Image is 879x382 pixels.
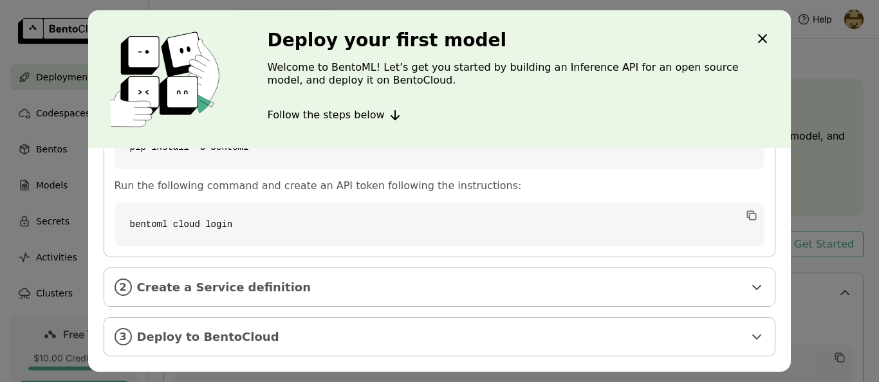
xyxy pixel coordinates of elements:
[104,268,775,306] div: 2Create a Service definition
[115,179,765,192] p: Run the following command and create an API token following the instructions:
[268,61,776,87] p: Welcome to BentoML! Let’s get you started by building an Inference API for an open source model, ...
[115,328,132,345] i: 3
[268,109,385,122] span: Follow the steps below
[104,318,775,356] div: 3Deploy to BentoCloud
[137,280,745,295] span: Create a Service definition
[137,330,745,344] span: Deploy to BentoCloud
[115,203,765,246] code: bentoml cloud login
[98,31,237,127] img: cover onboarding
[755,31,770,49] div: Close
[88,10,791,372] div: dialog
[268,30,776,51] h3: Deploy your first model
[115,278,132,296] i: 2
